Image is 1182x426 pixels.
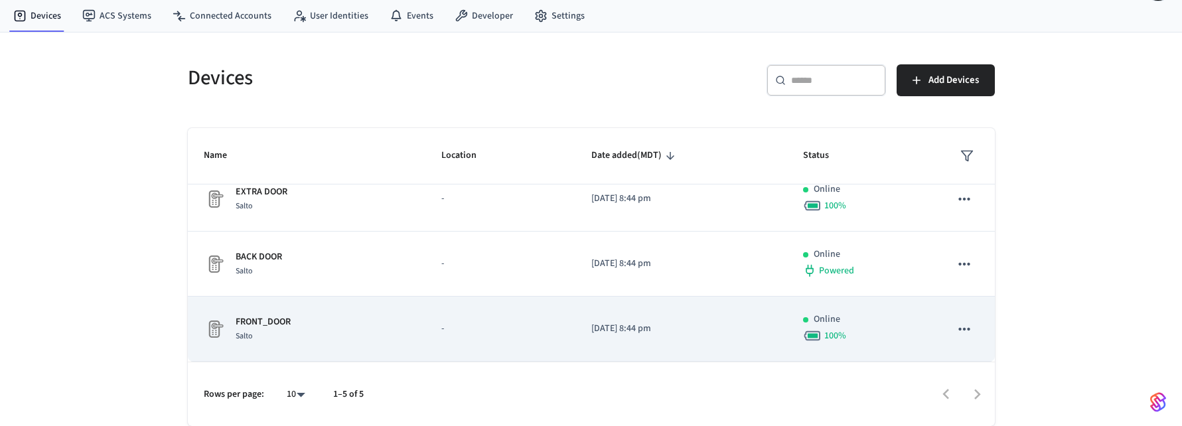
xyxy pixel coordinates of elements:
img: Placeholder Lock Image [204,188,225,210]
p: [DATE] 8:44 pm [591,322,772,336]
p: - [441,192,559,206]
img: Placeholder Lock Image [204,253,225,275]
p: [DATE] 8:44 pm [591,192,772,206]
span: Status [803,145,846,166]
span: Salto [236,330,253,342]
span: Salto [236,265,253,277]
span: Add Devices [928,72,979,89]
span: 100 % [824,329,846,342]
span: Powered [819,264,854,277]
span: Name [204,145,244,166]
p: Online [814,182,840,196]
a: ACS Systems [72,4,162,28]
span: Location [441,145,494,166]
button: Add Devices [897,64,995,96]
p: Online [814,248,840,261]
p: BACK DOOR [236,250,282,264]
p: EXTRA DOOR [236,185,287,199]
p: 1–5 of 5 [333,388,364,401]
p: Online [814,313,840,326]
p: FRONT_DOOR [236,315,291,329]
a: Settings [524,4,595,28]
div: 10 [280,385,312,404]
p: [DATE] 8:44 pm [591,257,772,271]
h5: Devices [188,64,583,92]
a: Devices [3,4,72,28]
p: - [441,257,559,271]
a: Developer [444,4,524,28]
a: Events [379,4,444,28]
a: User Identities [282,4,379,28]
a: Connected Accounts [162,4,282,28]
span: Date added(MDT) [591,145,679,166]
p: - [441,322,559,336]
span: Salto [236,200,253,212]
img: SeamLogoGradient.69752ec5.svg [1150,391,1166,413]
span: 100 % [824,199,846,212]
p: Rows per page: [204,388,264,401]
img: Placeholder Lock Image [204,319,225,340]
